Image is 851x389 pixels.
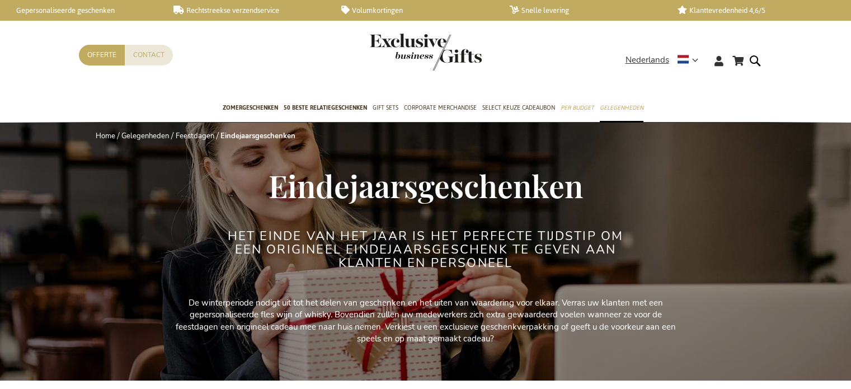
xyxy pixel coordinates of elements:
a: Volumkortingen [341,6,491,15]
a: Gepersonaliseerde geschenken [6,6,156,15]
a: Feestdagen [176,131,214,141]
a: store logo [370,34,426,71]
p: De winterperiode nodigt uit tot het delen van geschenken en het uiten van waardering voor elkaar.... [174,297,678,345]
div: Nederlands [626,54,706,67]
a: Gelegenheden [121,131,169,141]
a: Offerte [79,45,125,65]
a: Snelle levering [510,6,660,15]
a: Contact [125,45,173,65]
span: Nederlands [626,54,669,67]
span: Gift Sets [373,102,398,114]
img: Exclusive Business gifts logo [370,34,482,71]
span: Gelegenheden [600,102,643,114]
span: Per Budget [561,102,594,114]
a: Home [96,131,115,141]
h2: Het einde van het jaar is het perfecte tijdstip om een origineel eindejaarsgeschenk te geven aan ... [216,229,636,270]
strong: Eindejaarsgeschenken [220,131,295,141]
span: Corporate Merchandise [404,102,477,114]
span: Zomergeschenken [223,102,278,114]
span: 50 beste relatiegeschenken [284,102,367,114]
span: Select Keuze Cadeaubon [482,102,555,114]
span: Eindejaarsgeschenken [269,165,583,206]
a: Rechtstreekse verzendservice [173,6,323,15]
a: Klanttevredenheid 4,6/5 [678,6,828,15]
